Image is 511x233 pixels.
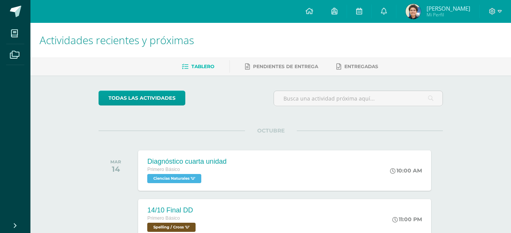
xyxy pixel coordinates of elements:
[40,33,194,47] span: Actividades recientes y próximas
[147,158,226,166] div: Diagnóstico cuarta unidad
[245,127,297,134] span: OCTUBRE
[191,64,214,69] span: Tablero
[245,61,318,73] a: Pendientes de entrega
[392,216,422,223] div: 11:00 PM
[336,61,378,73] a: Entregadas
[147,174,201,183] span: Ciencias Naturales 'U'
[110,159,121,164] div: MAR
[147,206,197,214] div: 14/10 Final DD
[427,11,470,18] span: Mi Perfil
[147,167,180,172] span: Primero Básico
[253,64,318,69] span: Pendientes de entrega
[427,5,470,12] span: [PERSON_NAME]
[406,4,421,19] img: 8b54395d0a965ce839b636f663ee1b4e.png
[147,215,180,221] span: Primero Básico
[147,223,196,232] span: Spelling / Cross 'U'
[110,164,121,174] div: 14
[390,167,422,174] div: 10:00 AM
[344,64,378,69] span: Entregadas
[182,61,214,73] a: Tablero
[99,91,185,105] a: todas las Actividades
[274,91,443,106] input: Busca una actividad próxima aquí...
